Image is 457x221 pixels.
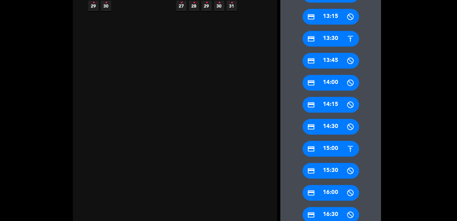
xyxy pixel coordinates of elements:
[307,13,315,21] i: credit_card
[189,1,199,11] span: 28
[176,1,187,11] span: 27
[302,141,359,157] div: 15:00
[302,185,359,201] div: 16:00
[302,97,359,113] div: 14:15
[101,1,111,11] span: 30
[307,167,315,175] i: credit_card
[88,1,99,11] span: 29
[302,75,359,91] div: 14:00
[307,57,315,65] i: credit_card
[302,9,359,25] div: 13:15
[307,189,315,197] i: credit_card
[302,163,359,179] div: 15:30
[307,101,315,109] i: credit_card
[307,79,315,87] i: credit_card
[302,53,359,69] div: 13:45
[226,1,237,11] span: 31
[201,1,212,11] span: 29
[307,123,315,131] i: credit_card
[307,145,315,153] i: credit_card
[307,35,315,43] i: credit_card
[307,211,315,219] i: credit_card
[214,1,224,11] span: 30
[302,119,359,135] div: 14:30
[302,31,359,47] div: 13:30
